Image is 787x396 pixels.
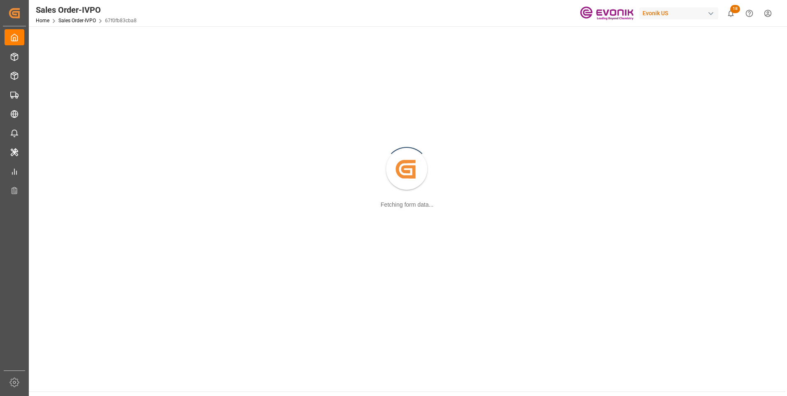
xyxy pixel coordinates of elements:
[381,200,433,209] div: Fetching form data...
[580,6,633,21] img: Evonik-brand-mark-Deep-Purple-RGB.jpeg_1700498283.jpeg
[730,5,740,13] span: 18
[36,4,137,16] div: Sales Order-IVPO
[639,7,718,19] div: Evonik US
[36,18,49,23] a: Home
[722,4,740,23] button: show 18 new notifications
[58,18,96,23] a: Sales Order-IVPO
[639,5,722,21] button: Evonik US
[740,4,759,23] button: Help Center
